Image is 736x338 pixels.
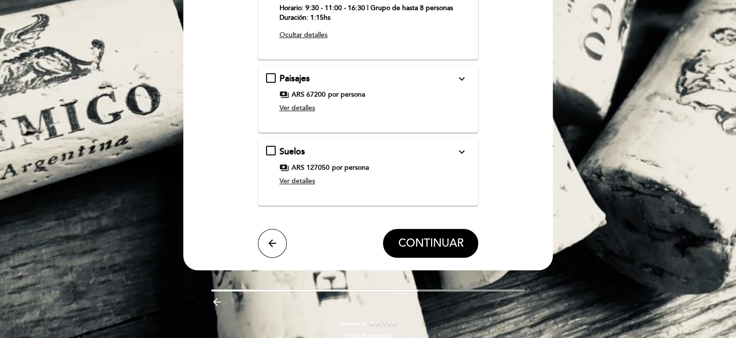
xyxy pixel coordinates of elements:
span: por persona [328,90,365,100]
span: powered by [340,321,367,327]
img: MEITRE [369,322,396,326]
i: arrow_backward [211,296,223,308]
span: Paisajes [279,73,310,84]
md-checkbox: Paisajes expand_more Una experiencia para viajar por Mendoza y sus paisajes a través de los vinos... [266,73,470,117]
i: expand_more [456,73,467,85]
button: expand_more [453,146,470,158]
span: payments [279,90,289,100]
button: CONTINUAR [383,229,478,258]
span: Ver detalles [279,177,315,185]
a: powered by [340,321,396,327]
span: ARS 67200 [292,90,326,100]
strong: Horario: 9:30 - 11:00 - 16:30 | Grupo de hasta 8 personas [279,4,453,12]
i: expand_more [456,146,467,158]
span: payments [279,163,289,173]
md-checkbox: Suelos expand_more Una experiencia para explorar la diversidad de suelos y su influencia en la ex... [266,146,470,190]
i: arrow_back [266,238,278,249]
span: ARS 127050 [292,163,330,173]
button: arrow_back [258,229,287,258]
span: CONTINUAR [398,237,463,250]
span: por persona [332,163,369,173]
span: Ocultar detalles [279,31,328,39]
span: Suelos [279,146,305,157]
span: Ver detalles [279,104,315,112]
strong: Duración: 1:15hs [279,13,330,22]
button: expand_more [453,73,470,85]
